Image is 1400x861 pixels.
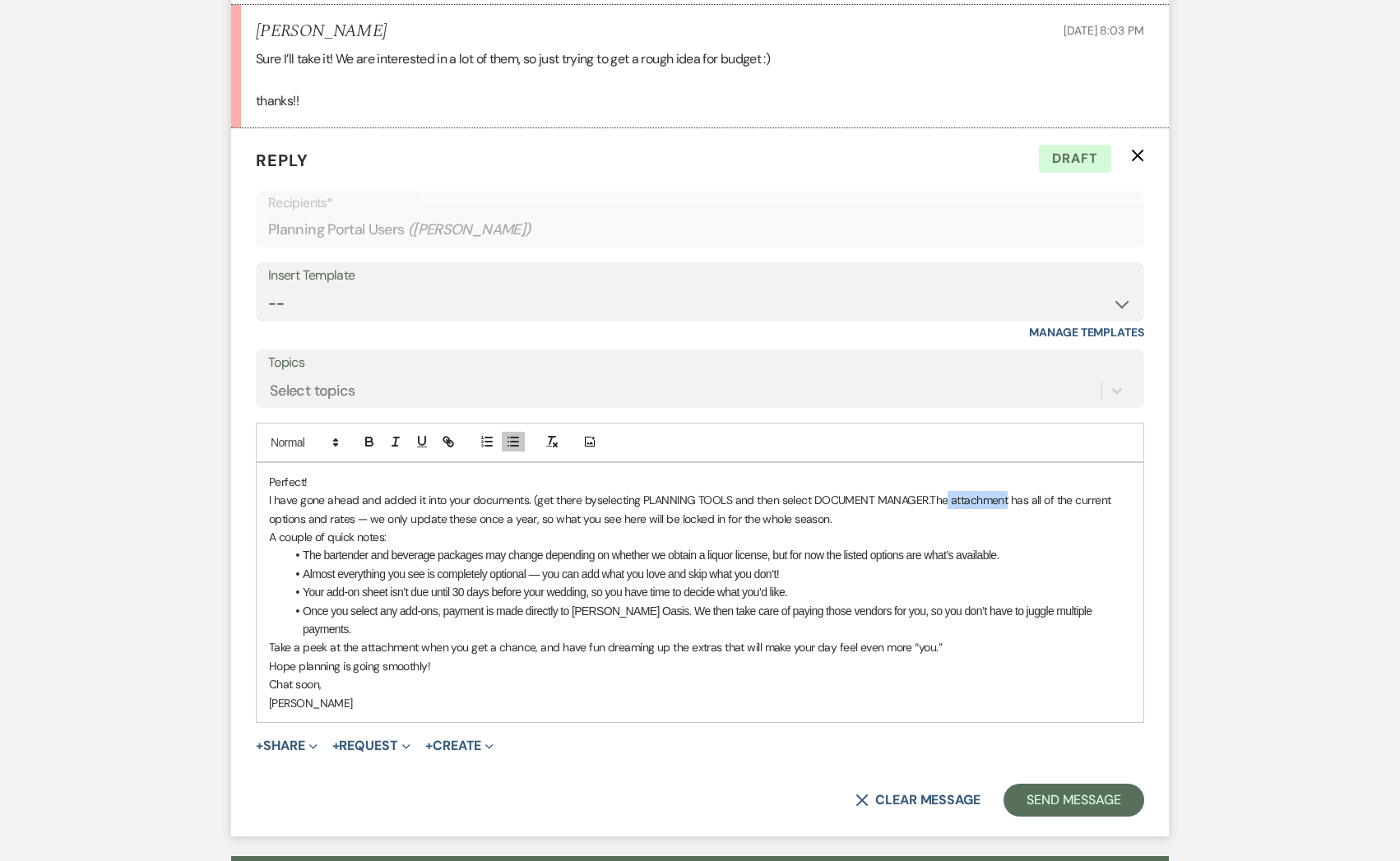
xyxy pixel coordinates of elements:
p: Take a peek at the attachment when you get a chance, and have fun dreaming up the extras that wil... [269,638,1131,656]
p: Sure I’ll take it! We are interested in a lot of them, so just trying to get a rough idea for bud... [256,49,1144,70]
span: + [256,739,263,752]
button: Share [256,739,318,752]
span: ( [PERSON_NAME] ) [408,219,531,241]
p: A couple of quick notes: [269,528,1131,546]
h5: [PERSON_NAME] [256,21,387,42]
p: Chat soon, [269,675,1131,693]
span: selecting PLANNING TOOLS and then select DOCUMENT MANAGER. [597,493,930,507]
button: Clear message [855,794,980,807]
button: Request [332,739,410,752]
li: The bartender and beverage packages may change depending on whether we obtain a liquor license, b... [285,546,1131,564]
div: Select topics [270,379,355,401]
li: Almost everything you see is completely optional — you can add what you love and skip what you do... [285,565,1131,583]
p: Perfect! [269,473,1131,491]
p: Hope planning is going smoothly! [269,657,1131,675]
label: Topics [268,351,1132,375]
p: Recipients* [268,192,1132,214]
p: I have gone ahead and added it into your documents. (get there by The attachment has all of the c... [269,491,1131,528]
span: Draft [1039,145,1111,173]
p: [PERSON_NAME] [269,694,1131,712]
div: Planning Portal Users [268,214,1132,246]
a: Manage Templates [1029,325,1144,340]
span: + [425,739,433,752]
button: Create [425,739,494,752]
div: Insert Template [268,264,1132,288]
li: Once you select any add-ons, payment is made directly to [PERSON_NAME] Oasis. We then take care o... [285,602,1131,639]
button: Send Message [1004,784,1144,817]
p: thanks!! [256,90,1144,112]
span: [DATE] 8:03 PM [1064,23,1144,38]
span: + [332,739,340,752]
span: Reply [256,150,308,171]
li: Your add-on sheet isn’t due until 30 days before your wedding, so you have time to decide what yo... [285,583,1131,601]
